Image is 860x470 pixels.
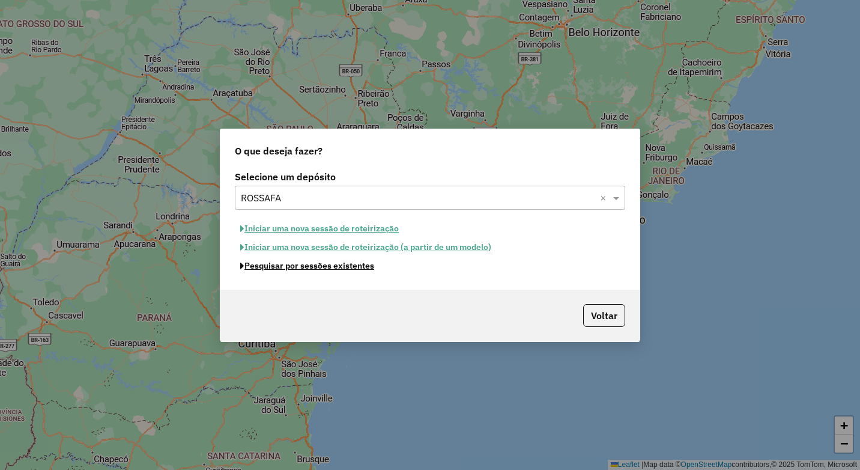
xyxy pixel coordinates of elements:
[583,304,625,327] button: Voltar
[235,169,625,184] label: Selecione um depósito
[235,257,380,275] button: Pesquisar por sessões existentes
[235,144,322,158] span: O que deseja fazer?
[600,191,610,205] span: Clear all
[235,238,497,257] button: Iniciar uma nova sessão de roteirização (a partir de um modelo)
[235,219,404,238] button: Iniciar uma nova sessão de roteirização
